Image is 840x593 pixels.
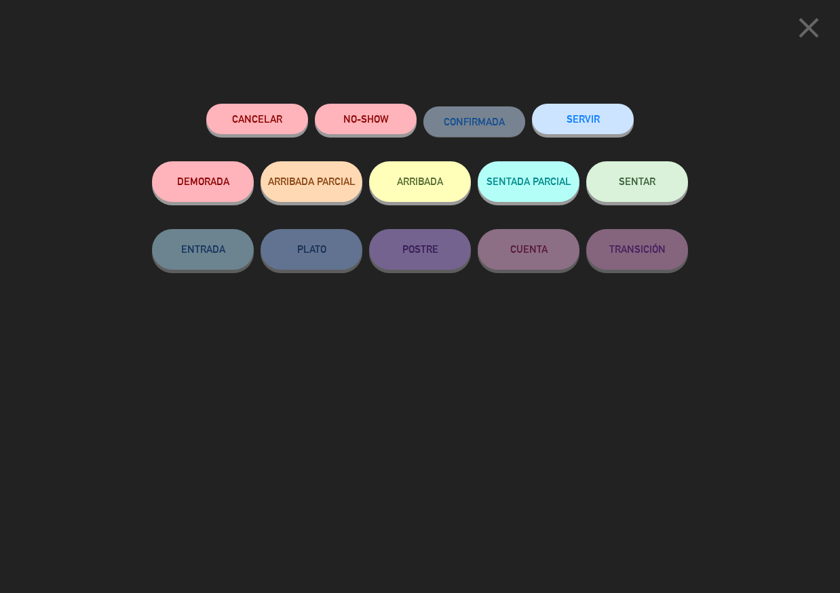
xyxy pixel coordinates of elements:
[315,104,417,134] button: NO-SHOW
[152,229,254,270] button: ENTRADA
[586,161,688,202] button: SENTAR
[586,229,688,270] button: TRANSICIÓN
[792,11,826,45] i: close
[423,106,525,137] button: CONFIRMADA
[152,161,254,202] button: DEMORADA
[369,161,471,202] button: ARRIBADA
[444,116,505,127] span: CONFIRMADA
[478,161,579,202] button: SENTADA PARCIAL
[268,176,356,187] span: ARRIBADA PARCIAL
[788,10,830,50] button: close
[532,104,634,134] button: SERVIR
[619,176,655,187] span: SENTAR
[478,229,579,270] button: CUENTA
[261,229,362,270] button: PLATO
[261,161,362,202] button: ARRIBADA PARCIAL
[369,229,471,270] button: POSTRE
[206,104,308,134] button: Cancelar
